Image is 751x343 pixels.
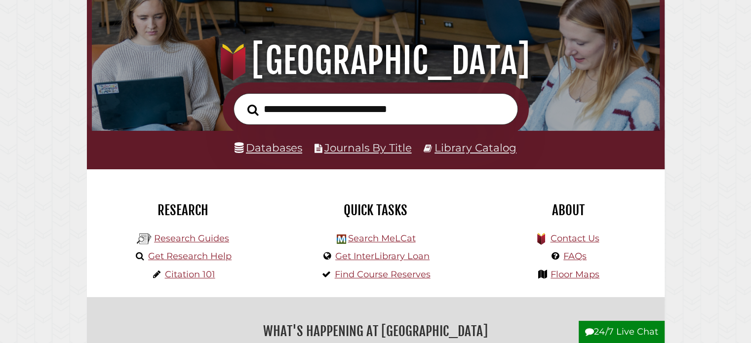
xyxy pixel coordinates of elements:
[165,269,215,280] a: Citation 101
[550,233,599,244] a: Contact Us
[137,231,152,246] img: Hekman Library Logo
[154,233,229,244] a: Research Guides
[335,251,430,262] a: Get InterLibrary Loan
[235,141,302,154] a: Databases
[551,269,599,280] a: Floor Maps
[563,251,587,262] a: FAQs
[337,234,346,244] img: Hekman Library Logo
[247,104,259,115] i: Search
[287,202,465,219] h2: Quick Tasks
[148,251,232,262] a: Get Research Help
[435,141,516,154] a: Library Catalog
[324,141,412,154] a: Journals By Title
[103,39,648,82] h1: [GEOGRAPHIC_DATA]
[94,320,657,343] h2: What's Happening at [GEOGRAPHIC_DATA]
[335,269,431,280] a: Find Course Reserves
[348,233,415,244] a: Search MeLCat
[242,101,264,118] button: Search
[94,202,272,219] h2: Research
[479,202,657,219] h2: About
